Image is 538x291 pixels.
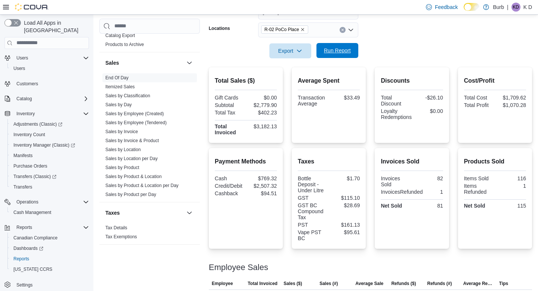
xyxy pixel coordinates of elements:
[10,162,89,171] span: Purchase Orders
[15,3,49,11] img: Cova
[10,183,89,192] span: Transfers
[391,281,416,287] span: Refunds ($)
[10,120,65,129] a: Adjustments (Classic)
[105,33,135,38] a: Catalog Export
[7,129,92,140] button: Inventory Count
[464,203,485,209] strong: Net Sold
[247,102,277,108] div: $2,779.90
[1,94,92,104] button: Catalog
[381,203,402,209] strong: Net Sold
[507,3,508,12] p: |
[215,190,244,196] div: Cashback
[298,76,360,85] h2: Average Spent
[105,120,167,126] span: Sales by Employee (Tendered)
[105,84,135,90] span: Itemized Sales
[215,102,244,108] div: Subtotal
[215,183,244,189] div: Credit/Debit
[10,151,35,160] a: Manifests
[414,95,443,101] div: -$26.10
[105,129,138,134] a: Sales by Invoice
[13,53,31,62] button: Users
[10,208,89,217] span: Cash Management
[16,81,38,87] span: Customers
[13,109,89,118] span: Inventory
[330,222,360,228] div: $161.13
[16,55,28,61] span: Users
[1,53,92,63] button: Users
[7,140,92,150] a: Inventory Manager (Classic)
[414,203,443,209] div: 81
[13,94,35,103] button: Catalog
[7,182,92,192] button: Transfers
[10,254,32,263] a: Reports
[105,192,156,197] span: Sales by Product per Day
[105,59,119,67] h3: Sales
[464,3,479,11] input: Dark Mode
[105,165,139,171] span: Sales by Product
[105,42,144,48] span: Products to Archive
[10,244,89,253] span: Dashboards
[426,189,443,195] div: 1
[215,175,244,181] div: Cash
[463,281,493,287] span: Average Refund
[215,157,277,166] h2: Payment Methods
[523,3,532,12] p: K D
[105,183,179,188] a: Sales by Product & Location per Day
[464,175,494,181] div: Items Sold
[7,233,92,243] button: Canadian Compliance
[215,76,277,85] h2: Total Sales ($)
[414,175,443,181] div: 82
[185,58,194,67] button: Sales
[298,175,327,193] div: Bottle Deposit - Under Litre
[13,197,41,206] button: Operations
[355,281,383,287] span: Average Sale
[10,130,89,139] span: Inventory Count
[105,209,183,217] button: Taxes
[105,84,135,89] a: Itemized Sales
[105,75,129,80] a: End Of Day
[16,111,35,117] span: Inventory
[10,183,35,192] a: Transfers
[13,142,75,148] span: Inventory Manager (Classic)
[13,281,35,290] a: Settings
[10,265,89,274] span: Washington CCRS
[13,197,89,206] span: Operations
[10,130,48,139] a: Inventory Count
[105,165,139,170] a: Sales by Product
[7,63,92,74] button: Users
[105,156,158,161] a: Sales by Location per Day
[7,207,92,218] button: Cash Management
[381,76,443,85] h2: Discounts
[105,102,132,108] span: Sales by Day
[265,26,299,33] span: R-02 PoCo Place
[105,174,162,180] span: Sales by Product & Location
[105,147,141,153] span: Sales by Location
[105,234,137,240] span: Tax Exemptions
[464,95,494,101] div: Total Cost
[13,235,58,241] span: Canadian Compliance
[105,234,137,239] a: Tax Exemptions
[493,3,504,12] p: Burb
[247,175,277,181] div: $769.32
[300,27,305,32] button: Remove R-02 PoCo Place from selection in this group
[247,190,277,196] div: $94.51
[513,3,519,12] span: KD
[105,138,159,144] span: Sales by Invoice & Product
[10,172,59,181] a: Transfers (Classic)
[105,33,135,39] span: Catalog Export
[105,93,150,98] a: Sales by Classification
[16,282,33,288] span: Settings
[13,79,41,88] a: Customers
[7,161,92,171] button: Purchase Orders
[105,111,164,117] span: Sales by Employee (Created)
[415,108,443,114] div: $0.00
[13,163,47,169] span: Purchase Orders
[13,223,89,232] span: Reports
[7,264,92,275] button: [US_STATE] CCRS
[348,27,354,33] button: Open list of options
[13,53,89,62] span: Users
[13,79,89,88] span: Customers
[330,95,360,101] div: $33.49
[13,121,62,127] span: Adjustments (Classic)
[340,27,346,33] button: Clear input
